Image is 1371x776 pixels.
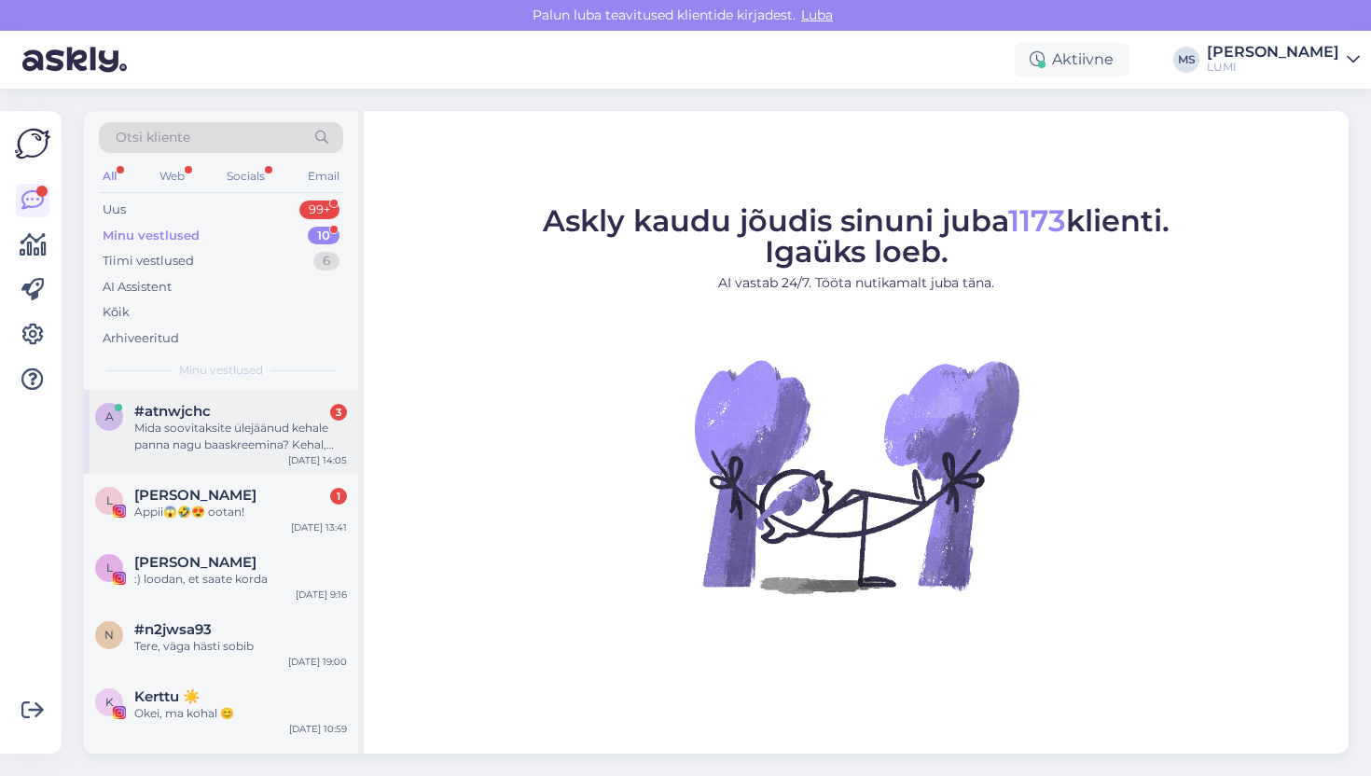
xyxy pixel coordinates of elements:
[1207,60,1339,75] div: LUMI
[796,7,838,23] span: Luba
[134,621,212,638] span: #n2jwsa93
[134,403,211,420] span: #atnwjchc
[1015,43,1129,76] div: Aktiivne
[103,278,172,297] div: AI Assistent
[288,453,347,467] div: [DATE] 14:05
[103,201,126,219] div: Uus
[1207,45,1360,75] a: [PERSON_NAME]LUMI
[313,252,339,270] div: 6
[308,227,339,245] div: 10
[134,554,256,571] span: Liisu Miller
[103,252,194,270] div: Tiimi vestlused
[289,722,347,736] div: [DATE] 10:59
[134,571,347,588] div: :) loodan, et saate korda
[134,504,347,520] div: Appii😱🤣😍 ootan!
[116,128,190,147] span: Otsi kliente
[223,164,269,188] div: Socials
[106,561,113,575] span: L
[304,164,343,188] div: Email
[330,404,347,421] div: 3
[134,487,256,504] span: Lisandra
[288,655,347,669] div: [DATE] 19:00
[156,164,188,188] div: Web
[1008,202,1066,239] span: 1173
[134,420,347,453] div: Mida soovitaksite ülejäänud kehale panna nagu baaskreemina? Kehal, kätel-jalgadel on kohati punet...
[543,202,1170,270] span: Askly kaudu jõudis sinuni juba klienti. Igaüks loeb.
[103,303,130,322] div: Kõik
[1173,47,1199,73] div: MS
[99,164,120,188] div: All
[296,588,347,602] div: [DATE] 9:16
[103,227,200,245] div: Minu vestlused
[105,695,114,709] span: K
[543,273,1170,293] p: AI vastab 24/7. Tööta nutikamalt juba täna.
[105,409,114,423] span: a
[134,688,201,705] span: Kerttu ☀️
[106,493,113,507] span: L
[104,628,114,642] span: n
[103,329,179,348] div: Arhiveeritud
[134,705,347,722] div: Okei, ma kohal 😊
[299,201,339,219] div: 99+
[1207,45,1339,60] div: [PERSON_NAME]
[330,488,347,505] div: 1
[291,520,347,534] div: [DATE] 13:41
[179,362,263,379] span: Minu vestlused
[15,126,50,161] img: Askly Logo
[134,638,347,655] div: Tere, väga hästi sobib
[688,308,1024,644] img: No Chat active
